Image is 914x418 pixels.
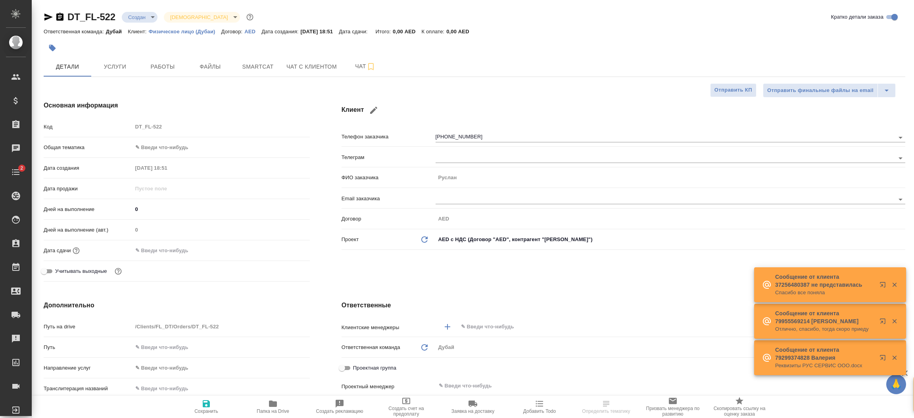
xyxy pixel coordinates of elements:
[44,39,61,57] button: Добавить тэг
[886,281,902,288] button: Закрыть
[342,215,436,223] p: Договор
[239,62,277,72] span: Smartcat
[775,362,874,370] p: Реквизиты РУС СЕРВИС ООО.docx
[767,86,874,95] span: Отправить финальные файлы на email
[875,313,894,332] button: Открыть в новой вкладке
[376,29,393,35] p: Итого:
[48,62,86,72] span: Детали
[44,364,132,372] p: Направление услуг
[339,29,369,35] p: Дата сдачи:
[132,321,310,332] input: Пустое поле
[438,381,876,391] input: ✎ Введи что-нибудь
[342,301,905,310] h4: Ответственные
[44,323,132,331] p: Путь на drive
[523,408,556,414] span: Добавить Todo
[132,341,310,353] input: ✎ Введи что-нибудь
[346,61,384,71] span: Чат
[132,183,202,194] input: Пустое поле
[44,12,53,22] button: Скопировать ссылку для ЯМессенджера
[149,28,221,35] a: Физическое лицо (Дубаи)
[122,12,157,23] div: Создан
[775,325,874,333] p: Отлично, спасибо, тогда скоро приеду
[895,132,906,143] button: Open
[44,247,71,255] p: Дата сдачи
[342,101,905,120] h4: Клиент
[44,205,132,213] p: Дней на выполнение
[245,12,255,22] button: Доп статусы указывают на важность/срочность заказа
[763,83,896,98] div: split button
[775,273,874,289] p: Сообщение от клиента 37256480387 не представилась
[44,343,132,351] p: Путь
[886,318,902,325] button: Закрыть
[393,29,421,35] p: 0,00 AED
[135,364,300,372] div: ✎ Введи что-нибудь
[144,62,182,72] span: Работы
[775,346,874,362] p: Сообщение от клиента 79299374828 Валерия
[306,396,373,418] button: Создать рекламацию
[436,172,905,183] input: Пустое поле
[244,29,261,35] p: AED
[96,62,134,72] span: Услуги
[126,14,148,21] button: Создан
[173,396,240,418] button: Сохранить
[71,245,81,256] button: Если добавить услуги и заполнить их объемом, то дата рассчитается автоматически
[132,203,310,215] input: ✎ Введи что-нибудь
[132,361,310,375] div: ✎ Введи что-нибудь
[135,144,300,151] div: ✎ Введи что-нибудь
[55,12,65,22] button: Скопировать ссылку
[44,123,132,131] p: Код
[446,29,475,35] p: 0,00 AED
[342,153,436,161] p: Телеграм
[714,86,752,95] span: Отправить КП
[240,396,306,418] button: Папка на Drive
[366,62,376,71] svg: Подписаться
[44,226,132,234] p: Дней на выполнение (авт.)
[44,185,132,193] p: Дата продажи
[132,162,202,174] input: Пустое поле
[44,164,132,172] p: Дата создания
[895,194,906,205] button: Open
[451,408,494,414] span: Заявка на доставку
[644,406,701,417] span: Призвать менеджера по развитию
[261,29,300,35] p: Дата создания:
[342,236,359,244] p: Проект
[706,396,773,418] button: Скопировать ссылку на оценку заказа
[257,408,289,414] span: Папка на Drive
[301,29,339,35] p: [DATE] 18:51
[763,83,878,98] button: Отправить финальные файлы на email
[342,133,436,141] p: Телефон заказчика
[55,267,107,275] span: Учитывать выходные
[113,266,123,276] button: Выбери, если сб и вс нужно считать рабочими днями для выполнения заказа.
[316,408,363,414] span: Создать рекламацию
[132,224,310,236] input: Пустое поле
[436,341,905,354] div: Дубай
[506,396,573,418] button: Добавить Todo
[132,245,202,256] input: ✎ Введи что-нибудь
[194,408,218,414] span: Сохранить
[342,383,436,391] p: Проектный менеджер
[132,383,310,394] input: ✎ Введи что-нибудь
[164,12,240,23] div: Создан
[128,29,148,35] p: Клиент:
[15,164,28,172] span: 2
[342,174,436,182] p: ФИО заказчика
[44,144,132,151] p: Общая тематика
[106,29,128,35] p: Дубай
[440,396,506,418] button: Заявка на доставку
[244,28,261,35] a: AED
[775,309,874,325] p: Сообщение от клиента 79955569214 [PERSON_NAME]
[886,354,902,361] button: Закрыть
[44,29,106,35] p: Ответственная команда:
[342,195,436,203] p: Email заказчика
[44,385,132,393] p: Транслитерация названий
[422,29,447,35] p: К оплате:
[373,396,440,418] button: Создать счет на предоплату
[44,101,310,110] h4: Основная информация
[286,62,337,72] span: Чат с клиентом
[831,13,883,21] span: Кратко детали заказа
[353,364,396,372] span: Проектная группа
[191,62,229,72] span: Файлы
[438,317,457,336] button: Добавить менеджера
[711,406,768,417] span: Скопировать ссылку на оценку заказа
[775,289,874,297] p: Спасибо все поняла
